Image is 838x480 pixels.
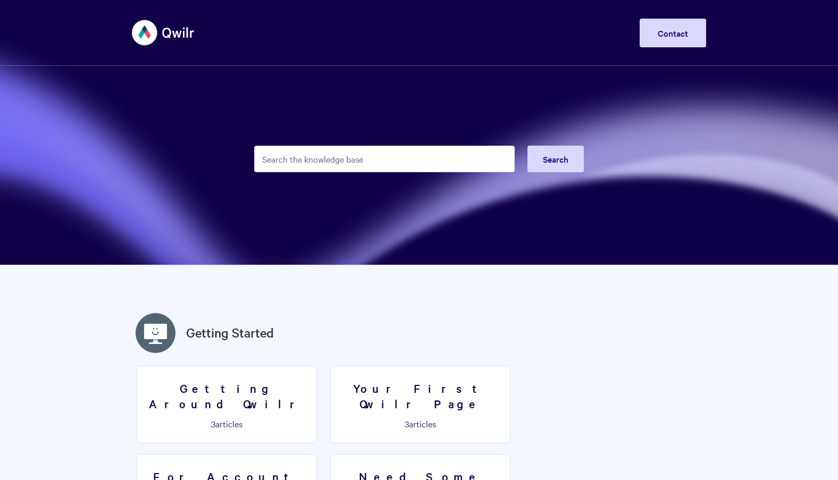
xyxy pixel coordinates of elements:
[543,153,568,165] span: Search
[144,419,310,428] p: articles
[132,13,195,53] img: Qwilr Help Center
[405,418,409,430] span: 3
[144,381,310,411] h3: Getting Around Qwilr
[337,381,504,411] h3: Your First Qwilr Page
[337,419,504,428] p: articles
[330,366,510,443] a: Your First Qwilr Page 3articles
[527,146,584,172] button: Search
[211,418,215,430] span: 3
[640,19,706,47] a: Contact
[137,366,317,443] a: Getting Around Qwilr 3articles
[186,323,274,342] a: Getting Started
[254,146,515,172] input: Search the knowledge base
